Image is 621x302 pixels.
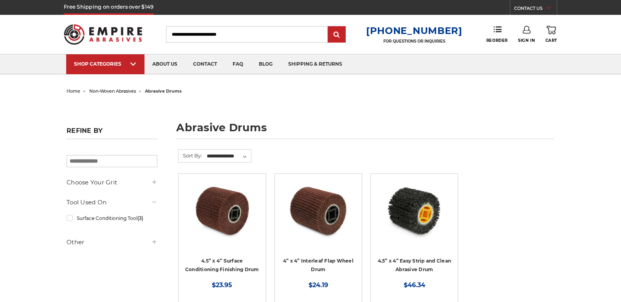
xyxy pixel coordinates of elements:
a: Cart [545,26,557,43]
a: CONTACT US [514,4,557,15]
a: 4.5” x 4” Easy Strip and Clean Abrasive Drum [378,258,451,273]
a: blog [251,54,280,74]
a: [PHONE_NUMBER] [366,25,462,36]
h1: abrasive drums [176,122,554,139]
label: Sort By: [179,150,202,161]
p: FOR QUESTIONS OR INQUIRIES [366,39,462,44]
span: (3) [137,215,143,221]
a: 4 inch interleaf flap wheel drum [280,179,356,255]
h5: Refine by [67,127,157,139]
span: $24.19 [309,281,328,289]
img: Empire Abrasives [64,19,142,50]
h5: Choose Your Grit [67,178,157,187]
a: non-woven abrasives [89,88,136,94]
span: Cart [545,38,557,43]
a: home [67,88,80,94]
span: abrasive drums [145,88,182,94]
a: 4” x 4” Interleaf Flap Wheel Drum [283,258,354,273]
a: faq [225,54,251,74]
img: 4.5 Inch Surface Conditioning Finishing Drum [191,179,253,242]
div: SHOP CATEGORIES [74,61,137,67]
a: 4.5 Inch Surface Conditioning Finishing Drum [184,179,260,255]
a: 4.5 inch x 4 inch paint stripping drum [376,179,452,255]
a: contact [185,54,225,74]
span: Sign In [518,38,535,43]
a: Surface Conditioning Tool(3) [67,211,157,225]
h5: Other [67,238,157,247]
input: Submit [329,27,345,43]
a: 4.5” x 4” Surface Conditioning Finishing Drum [185,258,259,273]
span: $23.95 [212,281,232,289]
a: about us [144,54,185,74]
span: $46.34 [404,281,425,289]
span: Reorder [486,38,508,43]
h5: Tool Used On [67,198,157,207]
img: 4 inch interleaf flap wheel drum [287,179,350,242]
a: Reorder [486,26,508,43]
img: 4.5 inch x 4 inch paint stripping drum [383,179,446,242]
select: Sort By: [206,150,251,162]
a: shipping & returns [280,54,350,74]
